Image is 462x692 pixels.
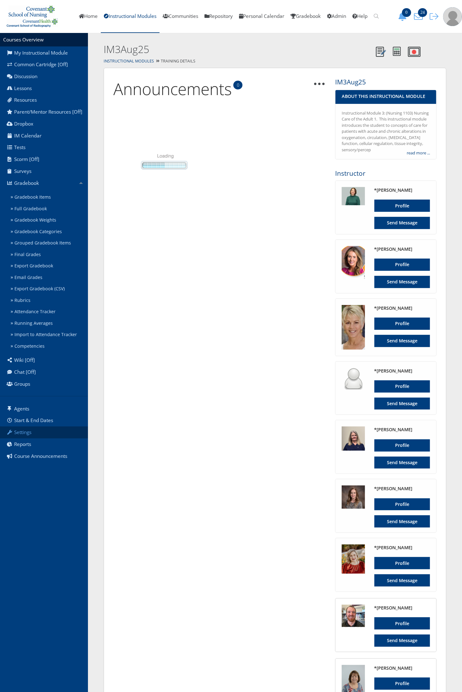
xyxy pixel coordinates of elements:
[374,368,430,374] h4: *[PERSON_NAME]
[3,36,44,43] a: Courses Overview
[374,678,430,690] a: Profile
[335,169,437,178] h3: Instructor
[374,259,430,271] a: Profile
[374,439,430,452] a: Profile
[335,78,437,87] h3: IM3Aug25
[374,665,430,671] h4: *[PERSON_NAME]
[342,93,430,99] h4: About This Instructional Module
[374,544,430,551] h4: *[PERSON_NAME]
[374,305,430,311] h4: *[PERSON_NAME]
[374,635,430,647] a: Send Message
[443,7,462,26] img: user-profile-default-picture.png
[342,110,430,153] div: Instructional Module 3: (Nursing 1103) Nursing Care of the Adult 1. This instructional module int...
[393,47,401,56] img: Calculator
[374,246,430,252] h4: *[PERSON_NAME]
[396,12,412,21] button: 0
[396,13,412,19] a: 0
[342,187,365,205] img: 10000905_125_125.png
[412,12,427,21] button: 24
[342,426,365,450] img: 1740_125_125.jpg
[8,295,88,306] a: Rubrics
[8,249,88,260] a: Final Grades
[342,246,365,280] img: 2236_125_125.png
[8,260,88,272] a: Export Gradebook
[408,47,421,57] img: Record Video Note
[8,318,88,329] a: Running Averages
[418,8,427,17] span: 24
[8,214,88,226] a: Gradebook Weights
[374,217,430,229] a: Send Message
[374,457,430,469] a: Send Message
[8,226,88,238] a: Gradebook Categories
[374,318,430,330] a: Profile
[374,485,430,492] h4: *[PERSON_NAME]
[374,200,430,212] a: Profile
[8,237,88,249] a: Grouped Gradebook Items
[8,283,88,295] a: Export Gradebook (CSV)
[412,13,427,19] a: 24
[374,574,430,587] a: Send Message
[8,341,88,352] a: Competencies
[374,426,430,433] h4: *[PERSON_NAME]
[374,398,430,410] a: Send Message
[88,57,462,66] div: Training Details
[342,544,365,574] img: 502_125_125.png
[374,557,430,569] a: Profile
[233,81,242,89] span: 0
[376,47,386,57] img: Notes
[374,187,430,193] h4: *[PERSON_NAME]
[104,42,372,56] h2: IM3Aug25
[8,306,88,318] a: Attendance Tracker
[8,203,88,215] a: Full Gradebook
[402,8,411,17] span: 0
[8,272,88,283] a: Email Grades
[342,368,365,391] img: user_64.png
[104,58,154,64] a: Instructional Modules
[8,191,88,203] a: Gradebook Items
[342,485,365,509] img: 2546_125_125.jpg
[342,305,365,350] img: 1628_125_125.jpg
[407,150,430,156] a: read more ...
[8,329,88,341] a: Import to Attendance Tracker
[374,617,430,630] a: Profile
[374,605,430,611] h4: *[PERSON_NAME]
[113,116,214,212] img: page_loader.gif
[374,380,430,393] a: Profile
[374,276,430,288] a: Send Message
[374,335,430,347] a: Send Message
[113,78,232,100] a: Announcements0
[374,498,430,511] a: Profile
[374,515,430,528] a: Send Message
[342,605,365,627] img: 2940_125_125.jpg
